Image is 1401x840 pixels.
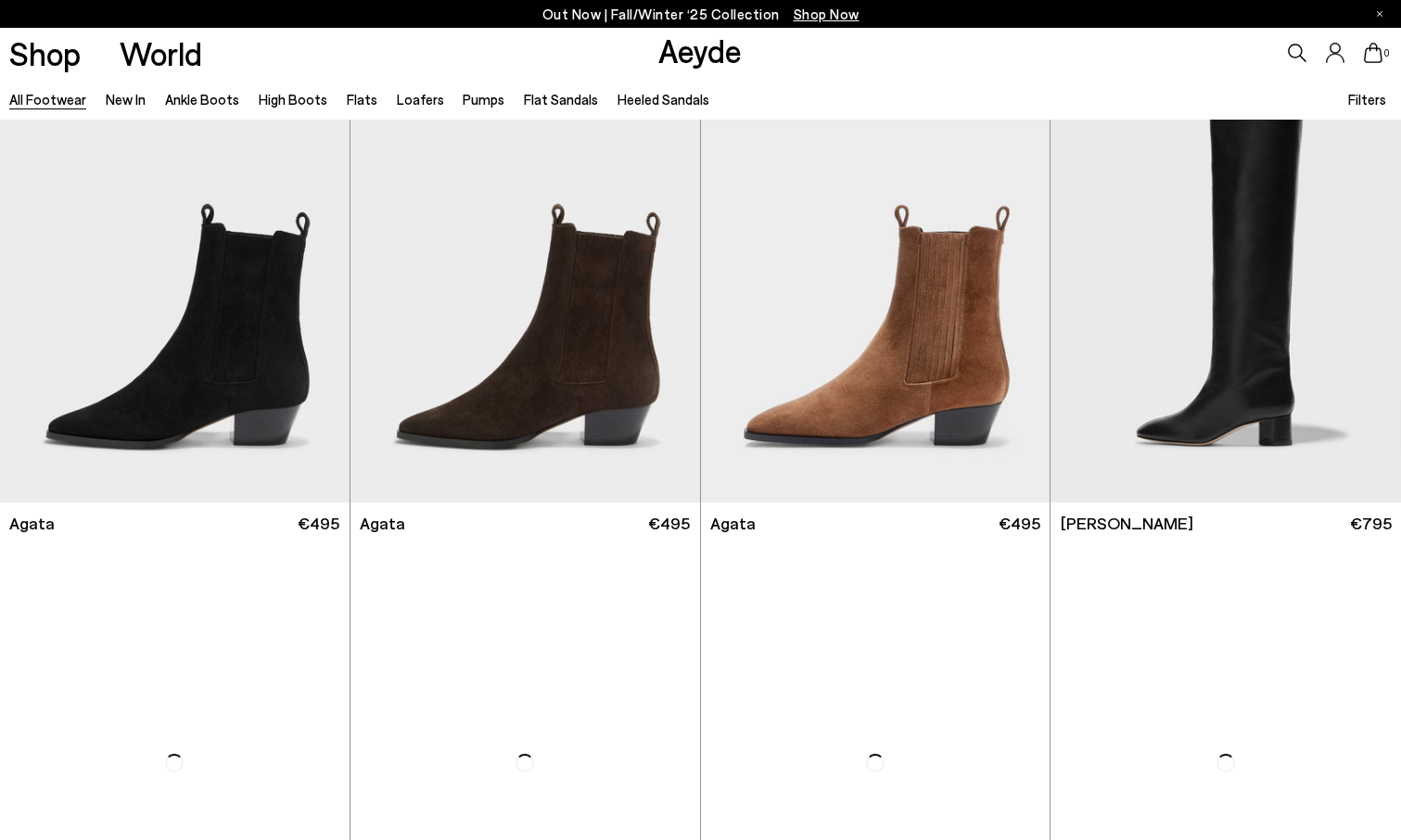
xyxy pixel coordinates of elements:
a: Flat Sandals [524,91,598,108]
p: Out Now | Fall/Winter ‘25 Collection [542,3,860,26]
a: [PERSON_NAME] €795 [1051,503,1401,544]
a: Flats [347,91,377,108]
span: [PERSON_NAME] [1061,512,1193,535]
a: 0 [1364,43,1382,63]
a: High Boots [259,91,327,108]
span: Agata [9,512,55,535]
span: €495 [648,512,690,535]
img: Agata Suede Ankle Boots [350,63,700,503]
a: Agata €495 [701,503,1051,544]
a: Aeyde [658,31,742,70]
a: Ankle Boots [165,91,239,108]
a: All Footwear [9,91,86,108]
span: 0 [1382,48,1392,58]
a: Heeled Sandals [618,91,709,108]
span: Filters [1348,91,1386,108]
span: Navigate to /collections/new-in [794,6,860,22]
span: Agata [710,512,756,535]
a: Shop [9,37,81,70]
img: Agata Suede Ankle Boots [701,63,1051,503]
a: Agata €495 [350,503,700,544]
a: Loafers [397,91,444,108]
span: Agata [360,512,405,535]
a: Pumps [463,91,504,108]
span: €495 [999,512,1040,535]
span: €495 [298,512,339,535]
a: World [120,37,202,70]
a: New In [106,91,146,108]
img: Willa Leather Over-Knee Boots [1051,63,1401,503]
span: €795 [1350,512,1392,535]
